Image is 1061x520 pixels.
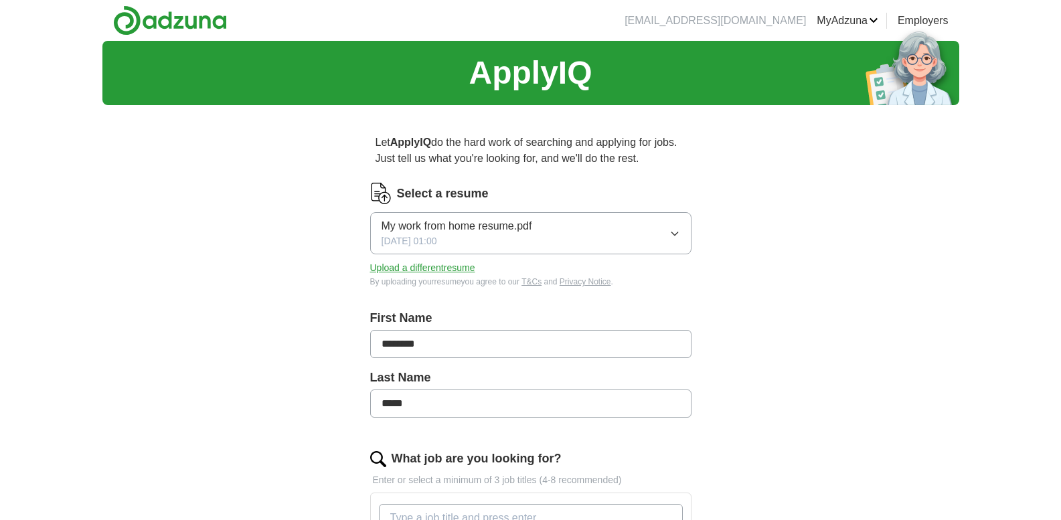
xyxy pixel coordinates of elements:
[625,13,806,29] li: [EMAIL_ADDRESS][DOMAIN_NAME]
[898,13,949,29] a: Employers
[113,5,227,35] img: Adzuna logo
[370,473,691,487] p: Enter or select a minimum of 3 job titles (4-8 recommended)
[370,309,691,327] label: First Name
[370,183,392,204] img: CV Icon
[521,277,542,286] a: T&Cs
[469,49,592,97] h1: ApplyIQ
[390,137,431,148] strong: ApplyIQ
[370,261,475,275] button: Upload a differentresume
[370,369,691,387] label: Last Name
[370,451,386,467] img: search.png
[382,218,532,234] span: My work from home resume.pdf
[370,276,691,288] div: By uploading your resume you agree to our and .
[817,13,878,29] a: MyAdzuna
[560,277,611,286] a: Privacy Notice
[370,129,691,172] p: Let do the hard work of searching and applying for jobs. Just tell us what you're looking for, an...
[392,450,562,468] label: What job are you looking for?
[370,212,691,254] button: My work from home resume.pdf[DATE] 01:00
[382,234,437,248] span: [DATE] 01:00
[397,185,489,203] label: Select a resume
